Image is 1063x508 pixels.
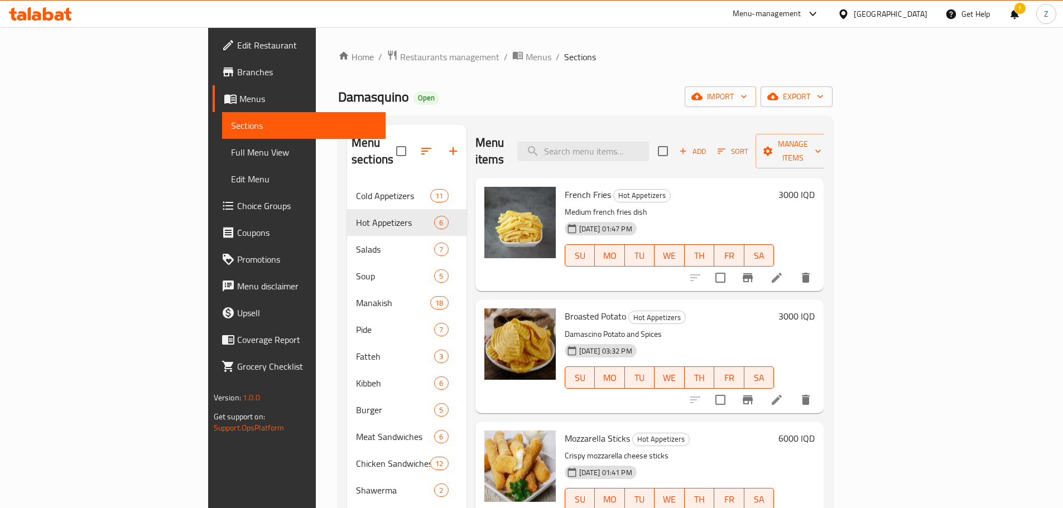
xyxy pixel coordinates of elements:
button: WE [655,244,685,267]
h6: 3000 IQD [778,308,815,324]
span: Open [413,93,439,103]
a: Restaurants management [387,50,499,64]
span: import [694,90,747,104]
span: TH [689,491,710,507]
div: Hot Appetizers [356,216,434,229]
span: Damasquino [338,84,409,109]
span: TH [689,370,710,386]
span: [DATE] 01:41 PM [575,467,637,478]
button: Sort [715,143,751,160]
div: Hot Appetizers [632,433,690,446]
button: Add section [440,138,466,165]
span: TU [629,370,651,386]
button: TU [625,366,655,389]
span: Add [677,145,708,158]
span: Edit Restaurant [237,38,377,52]
span: WE [659,248,680,264]
span: Grocery Checklist [237,360,377,373]
span: Broasted Potato [565,308,626,325]
div: Salads7 [347,236,466,263]
span: Choice Groups [237,199,377,212]
span: Fatteh [356,350,434,363]
a: Choice Groups [213,192,386,219]
span: Sort items [710,143,756,160]
a: Edit menu item [770,393,783,407]
span: 11 [431,191,448,201]
button: FR [714,366,744,389]
div: Chicken Sandwiches12 [347,450,466,477]
li: / [504,50,508,64]
div: items [434,403,448,417]
span: SA [749,370,770,386]
span: Select to update [709,388,732,412]
div: Soup5 [347,263,466,289]
div: items [434,243,448,256]
button: MO [595,244,625,267]
span: Hot Appetizers [614,189,670,202]
span: Sort [718,145,748,158]
span: Sort sections [413,138,440,165]
div: Open [413,91,439,105]
a: Coverage Report [213,326,386,353]
img: Mozzarella Sticks [484,430,556,502]
a: Upsell [213,299,386,326]
p: Damascino Potato and Spices [565,327,775,341]
span: Edit Menu [231,172,377,186]
span: 5 [435,271,448,282]
span: French Fries [565,186,611,203]
a: Support.OpsPlatform [214,420,285,435]
span: Add item [675,143,710,160]
span: Select section [651,139,675,163]
button: delete [792,264,819,291]
a: Edit menu item [770,271,783,284]
span: Salads [356,243,434,256]
li: / [556,50,560,64]
button: SA [744,244,775,267]
span: Menu disclaimer [237,279,377,293]
div: items [434,216,448,229]
span: Menus [526,50,551,64]
span: [DATE] 03:32 PM [575,346,637,356]
button: SA [744,366,775,389]
span: Manakish [356,296,430,309]
button: WE [655,366,685,389]
span: Coupons [237,226,377,239]
div: items [434,269,448,283]
span: Promotions [237,253,377,266]
div: [GEOGRAPHIC_DATA] [854,8,927,20]
span: SA [749,248,770,264]
button: Branch-specific-item [734,264,761,291]
div: Burger5 [347,396,466,423]
span: Chicken Sandwiches [356,457,430,470]
span: 2 [435,485,448,496]
div: Fatteh3 [347,343,466,370]
span: Soup [356,269,434,283]
span: Select all sections [389,139,413,163]
span: TU [629,491,651,507]
div: Pide [356,323,434,336]
span: Branches [237,65,377,79]
span: WE [659,491,680,507]
div: items [434,350,448,363]
button: SU [565,244,595,267]
button: TH [685,366,715,389]
span: 3 [435,351,448,362]
span: export [769,90,824,104]
button: MO [595,366,625,389]
span: 7 [435,244,448,255]
div: Kibbeh6 [347,370,466,396]
span: Manage items [764,137,821,165]
button: delete [792,386,819,413]
div: Pide7 [347,316,466,343]
a: Sections [222,112,386,139]
div: Meat Sandwiches6 [347,423,466,450]
div: items [434,376,448,390]
span: Kibbeh [356,376,434,390]
span: 18 [431,298,448,308]
a: Menu disclaimer [213,273,386,299]
span: Shawerma [356,483,434,497]
span: 7 [435,325,448,335]
span: SU [570,248,590,264]
span: Coverage Report [237,333,377,346]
